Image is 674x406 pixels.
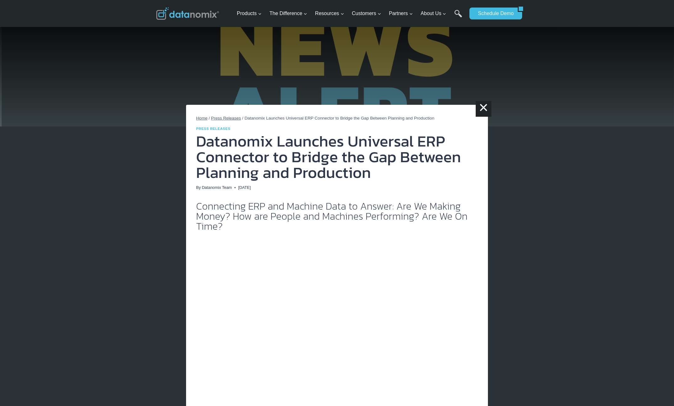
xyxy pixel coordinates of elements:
h1: Datanomix Launches Universal ERP Connector to Bridge the Gap Between Planning and Production [196,133,478,180]
a: × [476,101,491,117]
span: By [196,184,201,191]
span: Resources [315,9,344,18]
time: [DATE] [238,184,251,191]
a: Datanomix Team [202,185,232,190]
a: Schedule Demo [469,8,518,19]
a: Home [196,116,207,120]
a: Press Releases [211,116,241,120]
h2: Connecting ERP and Machine Data to Answer: Are We Making Money? How are People and Machines Perfo... [196,201,478,231]
nav: Primary Navigation [234,3,467,24]
iframe: Universal ERP Connector [196,241,478,400]
span: Partners [389,9,413,18]
span: Products [237,9,262,18]
span: About Us [421,9,447,18]
span: / [209,116,210,120]
a: Search [454,10,462,24]
span: / [242,116,243,120]
span: Customers [352,9,381,18]
span: Datanomix Launches Universal ERP Connector to Bridge the Gap Between Planning and Production [244,116,434,120]
nav: Breadcrumbs [196,115,478,122]
span: The Difference [270,9,308,18]
a: Press Releases [196,127,230,131]
img: Datanomix [156,7,219,20]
